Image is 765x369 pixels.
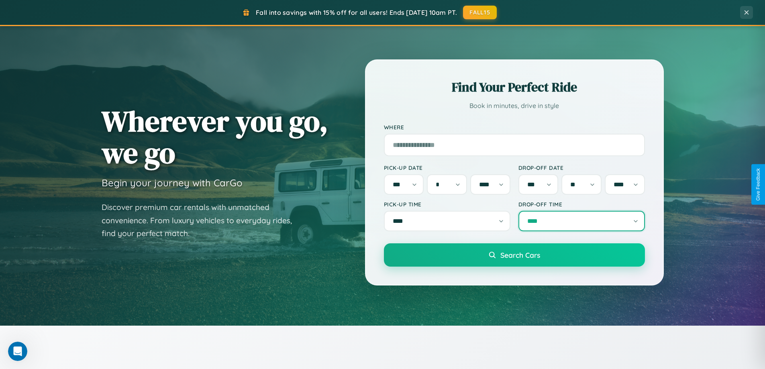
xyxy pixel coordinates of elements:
[256,8,457,16] span: Fall into savings with 15% off for all users! Ends [DATE] 10am PT.
[518,201,645,208] label: Drop-off Time
[384,124,645,130] label: Where
[102,201,302,240] p: Discover premium car rentals with unmatched convenience. From luxury vehicles to everyday rides, ...
[102,105,328,169] h1: Wherever you go, we go
[384,243,645,267] button: Search Cars
[384,164,510,171] label: Pick-up Date
[500,251,540,259] span: Search Cars
[518,164,645,171] label: Drop-off Date
[384,201,510,208] label: Pick-up Time
[755,168,761,201] div: Give Feedback
[384,78,645,96] h2: Find Your Perfect Ride
[102,177,243,189] h3: Begin your journey with CarGo
[384,100,645,112] p: Book in minutes, drive in style
[463,6,497,19] button: FALL15
[8,342,27,361] iframe: Intercom live chat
